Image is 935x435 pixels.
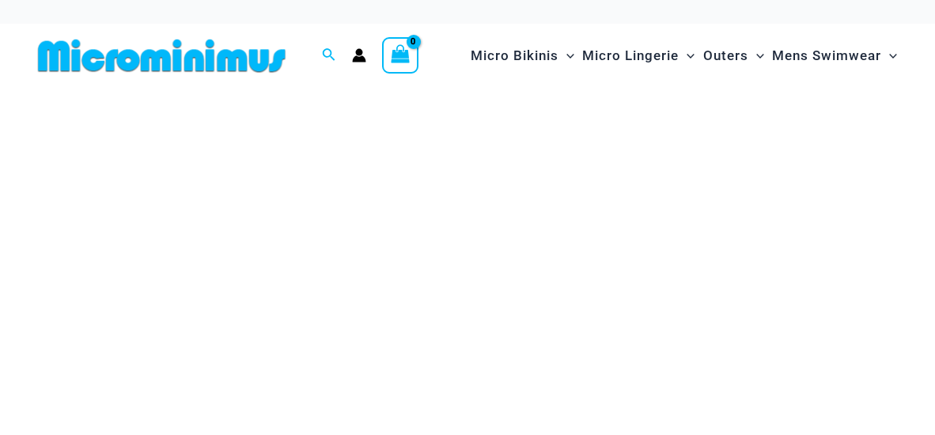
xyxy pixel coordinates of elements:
[32,38,292,74] img: MM SHOP LOGO FLAT
[772,36,881,76] span: Mens Swimwear
[467,32,578,80] a: Micro BikinisMenu ToggleMenu Toggle
[703,36,748,76] span: Outers
[352,48,366,62] a: Account icon link
[768,32,901,80] a: Mens SwimwearMenu ToggleMenu Toggle
[699,32,768,80] a: OutersMenu ToggleMenu Toggle
[322,46,336,66] a: Search icon link
[382,37,418,74] a: View Shopping Cart, empty
[881,36,897,76] span: Menu Toggle
[464,29,903,82] nav: Site Navigation
[578,32,698,80] a: Micro LingerieMenu ToggleMenu Toggle
[558,36,574,76] span: Menu Toggle
[471,36,558,76] span: Micro Bikinis
[679,36,695,76] span: Menu Toggle
[748,36,764,76] span: Menu Toggle
[582,36,679,76] span: Micro Lingerie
